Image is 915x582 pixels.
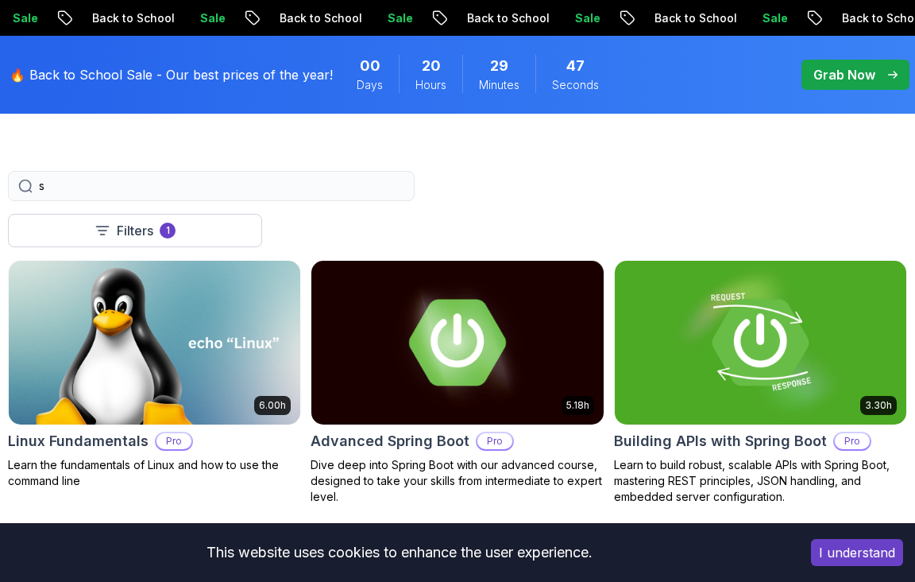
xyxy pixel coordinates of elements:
span: 0 Days [360,55,380,77]
span: Seconds [552,77,599,93]
div: This website uses cookies to enhance the user experience. [12,535,787,570]
p: Sale [374,10,425,26]
p: Filters [117,221,153,240]
p: Sale [562,10,612,26]
h2: Advanced Spring Boot [311,430,469,452]
p: 3.30h [865,399,892,412]
img: Advanced Spring Boot card [311,261,603,425]
p: Back to School [79,10,187,26]
span: 29 Minutes [490,55,508,77]
a: Advanced Spring Boot card5.18hAdvanced Spring BootProDive deep into Spring Boot with our advanced... [311,260,604,505]
span: Hours [415,77,446,93]
span: Minutes [479,77,519,93]
a: Building APIs with Spring Boot card3.30hBuilding APIs with Spring BootProLearn to build robust, s... [614,260,907,505]
p: 1 [166,224,170,237]
p: Sale [187,10,237,26]
p: Pro [477,433,512,449]
p: Grab Now [813,65,875,84]
button: Accept cookies [811,539,903,566]
p: Back to School [266,10,374,26]
p: Pro [156,433,191,449]
p: Pro [835,433,870,449]
p: Sale [749,10,800,26]
p: Learn the fundamentals of Linux and how to use the command line [8,457,301,489]
p: 5.18h [566,399,589,412]
p: Back to School [454,10,562,26]
p: Dive deep into Spring Boot with our advanced course, designed to take your skills from intermedia... [311,457,604,505]
span: 20 Hours [422,55,441,77]
input: Search Java, React, Spring boot ... [39,178,404,194]
button: Filters1 [8,214,262,247]
h2: Building APIs with Spring Boot [614,430,827,452]
h2: Linux Fundamentals [8,430,149,452]
span: Days [357,77,383,93]
img: Building APIs with Spring Boot card [615,261,906,425]
p: Learn to build robust, scalable APIs with Spring Boot, mastering REST principles, JSON handling, ... [614,457,907,505]
p: 🔥 Back to School Sale - Our best prices of the year! [10,65,333,84]
img: Linux Fundamentals card [9,261,300,425]
a: Linux Fundamentals card6.00hLinux FundamentalsProLearn the fundamentals of Linux and how to use t... [8,260,301,489]
p: Back to School [641,10,749,26]
span: 47 Seconds [566,55,585,77]
p: 6.00h [259,399,286,412]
